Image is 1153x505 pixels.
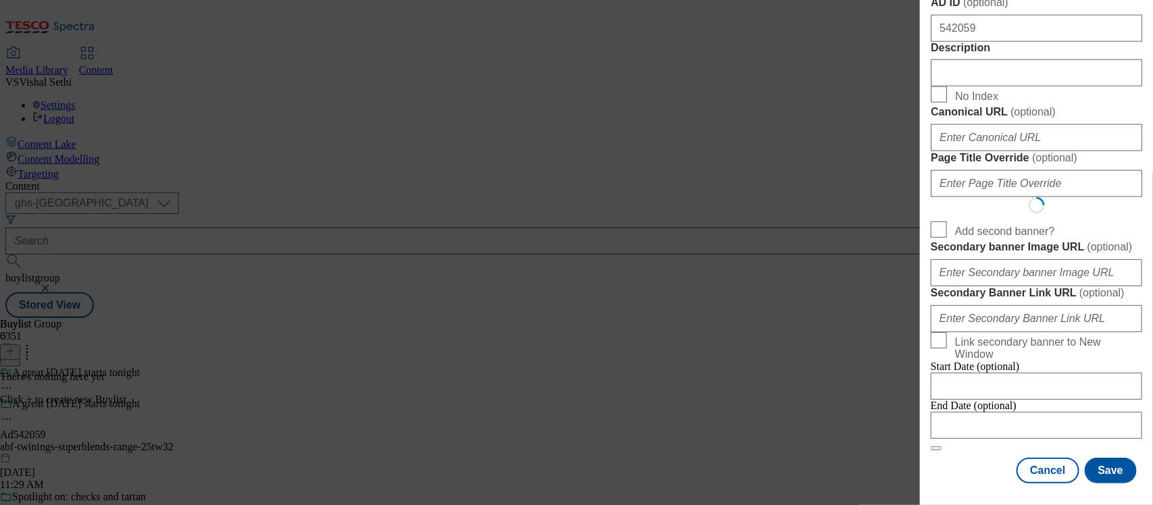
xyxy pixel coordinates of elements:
[1032,152,1077,163] span: ( optional )
[931,15,1142,42] input: Enter AD ID
[1087,241,1133,252] span: ( optional )
[931,361,1020,372] span: Start Date (optional)
[931,42,1142,54] label: Description
[1010,106,1056,117] span: ( optional )
[931,105,1142,119] label: Canonical URL
[955,336,1137,361] span: Link secondary banner to New Window
[931,151,1142,165] label: Page Title Override
[931,412,1142,439] input: Enter Date
[955,225,1055,238] span: Add second banner?
[931,373,1142,400] input: Enter Date
[931,286,1142,300] label: Secondary Banner Link URL
[931,305,1142,332] input: Enter Secondary Banner Link URL
[931,170,1142,197] input: Enter Page Title Override
[931,240,1142,254] label: Secondary banner Image URL
[931,124,1142,151] input: Enter Canonical URL
[1017,458,1079,483] button: Cancel
[1079,287,1125,298] span: ( optional )
[1085,458,1137,483] button: Save
[955,90,998,103] span: No Index
[931,400,1017,411] span: End Date (optional)
[931,59,1142,86] input: Enter Description
[931,259,1142,286] input: Enter Secondary banner Image URL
